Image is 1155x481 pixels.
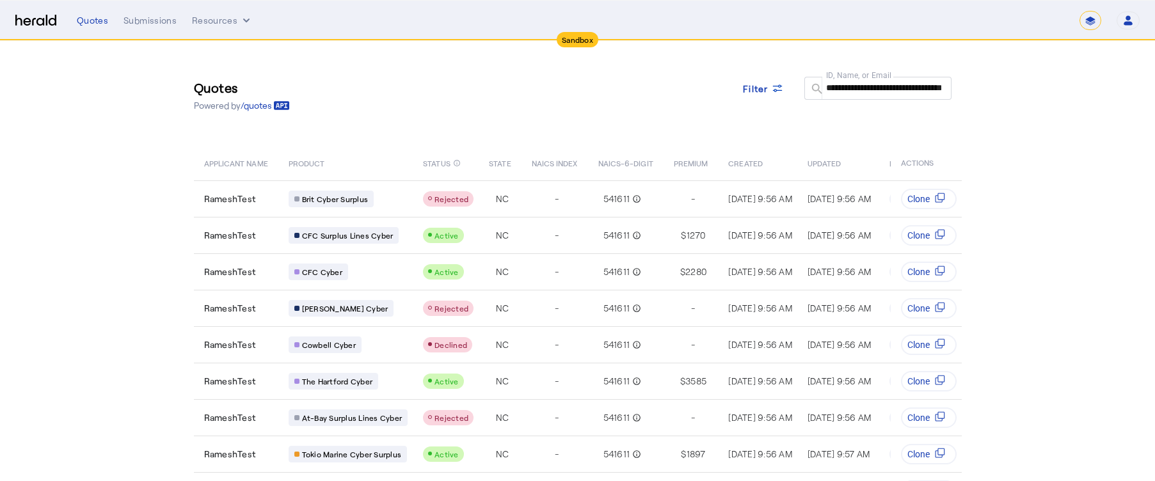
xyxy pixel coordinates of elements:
[907,193,930,205] span: Clone
[743,82,769,95] span: Filter
[630,411,641,424] mat-icon: info_outline
[889,264,905,280] div: R
[289,156,325,169] span: PRODUCT
[434,231,459,240] span: Active
[423,156,450,169] span: STATUS
[808,230,872,240] span: [DATE] 9:56 AM
[555,411,559,424] span: -
[489,156,511,169] span: STATE
[434,413,468,422] span: Rejected
[496,411,509,424] span: NC
[434,377,459,386] span: Active
[603,265,630,278] span: 541611
[808,375,872,386] span: [DATE] 9:56 AM
[808,412,872,423] span: [DATE] 9:56 AM
[680,265,685,278] span: $
[555,193,559,205] span: -
[123,14,177,27] div: Submissions
[808,156,841,169] span: UPDATED
[901,189,957,209] button: Clone
[901,225,957,246] button: Clone
[77,14,108,27] div: Quotes
[302,376,373,386] span: The Hartford Cyber
[901,262,957,282] button: Clone
[434,450,459,459] span: Active
[192,14,253,27] button: Resources dropdown menu
[630,338,641,351] mat-icon: info_outline
[808,266,872,277] span: [DATE] 9:56 AM
[496,193,509,205] span: NC
[907,375,930,388] span: Clone
[681,229,686,242] span: $
[204,411,256,424] span: RameshTest
[555,448,559,461] span: -
[204,265,256,278] span: RameshTest
[901,298,957,319] button: Clone
[889,156,931,169] span: PRODUCER
[555,375,559,388] span: -
[302,413,402,423] span: At-Bay Surplus Lines Cyber
[603,375,630,388] span: 541611
[691,338,695,351] span: -
[901,335,957,355] button: Clone
[555,338,559,351] span: -
[901,407,957,428] button: Clone
[603,338,630,351] span: 541611
[434,194,468,203] span: Rejected
[598,156,653,169] span: NAICS-6-DIGIT
[728,230,792,240] span: [DATE] 9:56 AM
[907,448,930,461] span: Clone
[907,302,930,315] span: Clone
[889,228,905,243] div: R
[302,340,356,350] span: Cowbell Cyber
[728,339,792,350] span: [DATE] 9:56 AM
[302,449,402,459] span: Tokio Marine Cyber Surplus
[302,230,394,240] span: CFC Surplus Lines Cyber
[555,229,559,242] span: -
[204,156,268,169] span: APPLICANT NAME
[241,99,290,112] a: /quotes
[194,99,290,112] p: Powered by
[496,375,509,388] span: NC
[603,193,630,205] span: 541611
[204,229,256,242] span: RameshTest
[691,302,695,315] span: -
[680,375,685,388] span: $
[434,304,468,313] span: Rejected
[496,265,509,278] span: NC
[889,191,905,207] div: R
[808,339,872,350] span: [DATE] 9:56 AM
[804,82,826,98] mat-icon: search
[204,338,256,351] span: RameshTest
[630,448,641,461] mat-icon: info_outline
[302,194,369,204] span: Brit Cyber Surplus
[434,340,467,349] span: Declined
[687,229,706,242] span: 1270
[889,337,905,352] div: R
[685,375,706,388] span: 3585
[302,303,388,313] span: [PERSON_NAME] Cyber
[496,338,509,351] span: NC
[733,77,794,100] button: Filter
[826,70,892,79] mat-label: ID, Name, or Email
[728,266,792,277] span: [DATE] 9:56 AM
[630,229,641,242] mat-icon: info_outline
[808,303,872,313] span: [DATE] 9:56 AM
[728,193,792,204] span: [DATE] 9:56 AM
[901,444,957,464] button: Clone
[808,193,872,204] span: [DATE] 9:56 AM
[687,448,706,461] span: 1897
[603,411,630,424] span: 541611
[496,229,509,242] span: NC
[901,371,957,391] button: Clone
[15,15,56,27] img: Herald Logo
[889,446,905,462] div: R
[630,302,641,315] mat-icon: info_outline
[808,448,870,459] span: [DATE] 9:57 AM
[555,302,559,315] span: -
[681,448,686,461] span: $
[674,156,708,169] span: PREMIUM
[630,193,641,205] mat-icon: info_outline
[496,448,509,461] span: NC
[728,412,792,423] span: [DATE] 9:56 AM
